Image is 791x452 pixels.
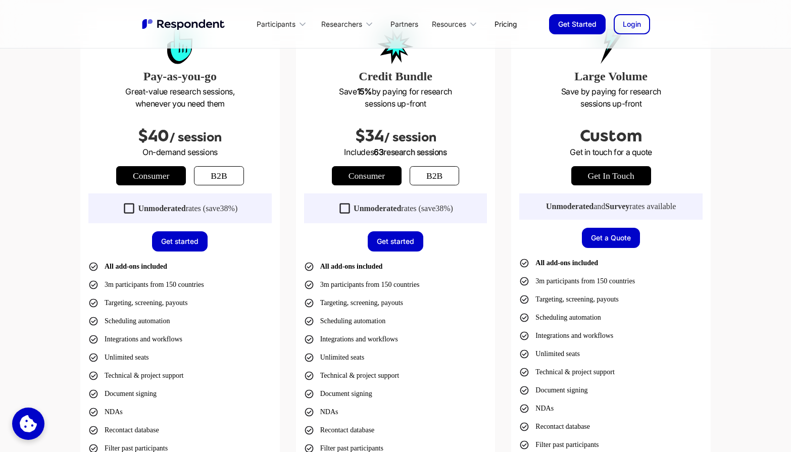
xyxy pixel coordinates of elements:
span: / session [384,130,436,144]
div: Resources [426,12,486,36]
li: Technical & project support [88,369,183,383]
li: Unlimited seats [304,350,365,365]
a: home [141,18,227,31]
span: $34 [355,127,384,145]
li: Technical & project support [519,365,614,379]
li: Scheduling automation [519,311,601,325]
strong: Survey [605,202,629,211]
li: Document signing [519,383,587,397]
a: Get a Quote [582,228,640,248]
li: Integrations and workflows [88,332,182,346]
a: Login [614,14,650,34]
span: Custom [580,127,642,145]
span: 63 [374,147,383,157]
strong: Unmoderated [138,204,185,213]
li: Scheduling automation [88,314,170,328]
p: Get in touch for a quote [519,146,703,158]
div: rates (save ) [138,204,237,214]
li: 3m participants from 150 countries [88,278,204,292]
p: Includes [304,146,487,158]
li: Recontact database [304,423,375,437]
li: Recontact database [519,420,590,434]
li: Unlimited seats [88,350,149,365]
strong: Unmoderated [354,204,401,213]
li: Document signing [304,387,372,401]
div: Participants [257,19,295,29]
div: Participants [251,12,316,36]
span: research sessions [383,147,447,157]
li: Technical & project support [304,369,399,383]
a: b2b [410,166,459,185]
a: Consumer [332,166,402,185]
li: Integrations and workflows [519,329,613,343]
a: Get started [368,231,423,252]
div: Researchers [321,19,362,29]
li: NDAs [304,405,338,419]
h3: Credit Bundle [304,67,487,85]
p: Save by paying for research sessions up-front [304,85,487,110]
a: get in touch [571,166,651,185]
li: 3m participants from 150 countries [519,274,635,288]
span: 38% [435,204,450,213]
strong: All add-ons included [105,263,167,270]
li: Recontact database [88,423,159,437]
p: Great-value research sessions, whenever you need them [88,85,272,110]
a: Get started [152,231,208,252]
li: NDAs [88,405,123,419]
div: Researchers [316,12,382,36]
li: Targeting, screening, payouts [519,292,618,307]
li: Document signing [88,387,157,401]
h3: Pay-as-you-go [88,67,272,85]
strong: All add-ons included [535,259,598,267]
h3: Large Volume [519,67,703,85]
div: and rates available [546,202,676,212]
div: Resources [432,19,466,29]
li: Targeting, screening, payouts [304,296,403,310]
img: Untitled UI logotext [141,18,227,31]
a: Partners [382,12,426,36]
a: b2b [194,166,243,185]
a: Pricing [486,12,525,36]
a: Get Started [549,14,606,34]
p: Save by paying for research sessions up-front [519,85,703,110]
strong: Unmoderated [546,202,594,211]
li: 3m participants from 150 countries [304,278,420,292]
a: Consumer [116,166,186,185]
span: $40 [138,127,169,145]
span: / session [169,130,222,144]
li: Targeting, screening, payouts [88,296,187,310]
li: Filter past participants [519,438,599,452]
li: Integrations and workflows [304,332,398,346]
li: Unlimited seats [519,347,580,361]
div: rates (save ) [354,204,453,214]
p: On-demand sessions [88,146,272,158]
strong: 15% [357,86,372,96]
li: NDAs [519,401,554,416]
strong: All add-ons included [320,263,383,270]
li: Scheduling automation [304,314,385,328]
span: 38% [220,204,235,213]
